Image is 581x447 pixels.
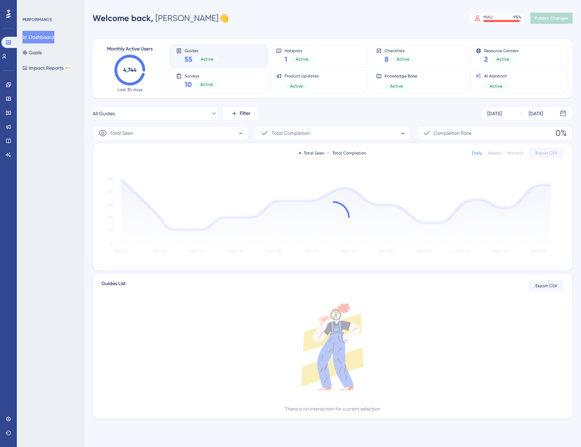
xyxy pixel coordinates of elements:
[285,405,380,413] div: There is no interaction for current selection
[299,150,325,156] div: Total Seen
[535,150,557,156] span: Export CSV
[240,109,251,118] span: Filter
[555,128,567,139] span: 0%
[93,13,153,23] span: Welcome back,
[487,109,502,118] div: [DATE]
[327,150,366,156] div: Total Completion
[285,48,314,53] span: Hotspots
[390,83,403,89] span: Active
[200,82,213,87] span: Active
[123,67,137,73] text: 4,744
[65,66,71,70] div: BETA
[484,73,508,79] span: AI Assistant
[22,31,54,43] button: Dashboard
[93,106,218,121] button: All Guides
[513,14,521,20] div: 95 %
[530,13,573,24] button: Publish Changes
[535,15,568,21] span: Publish Changes
[107,45,153,53] span: Monthly Active Users
[110,129,133,137] span: Total Seen
[101,280,126,292] span: Guides List
[185,54,192,64] span: 55
[185,73,219,78] span: Surveys
[296,56,308,62] span: Active
[93,13,229,24] div: [PERSON_NAME] 👋
[434,129,472,137] span: Completion Rate
[22,17,52,22] div: PERFORMANCE
[385,48,415,53] span: Checklists
[185,48,219,53] span: Guides
[290,83,303,89] span: Active
[93,109,115,118] span: All Guides
[484,54,488,64] span: 2
[118,87,142,92] span: Last 30 days
[285,54,287,64] span: 1
[535,283,557,289] span: Export CSV
[472,150,482,156] div: Daily
[529,109,543,118] div: [DATE]
[483,14,493,20] div: MAU
[223,106,258,121] button: Filter
[201,56,213,62] span: Active
[397,56,409,62] span: Active
[272,129,310,137] span: Total Completion
[484,48,519,53] span: Resource Centers
[488,150,502,156] div: Weekly
[239,128,243,139] span: -
[385,54,388,64] span: 8
[529,280,564,291] button: Export CSV
[185,80,192,89] span: 10
[529,147,564,159] button: Export CSV
[496,56,509,62] span: Active
[401,128,405,139] span: -
[507,150,523,156] div: Monthly
[385,73,417,79] span: Knowledge Base
[22,62,71,74] button: Impact ReportsBETA
[22,46,42,59] button: Goals
[490,83,502,89] span: Active
[285,73,319,79] span: Product Updates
